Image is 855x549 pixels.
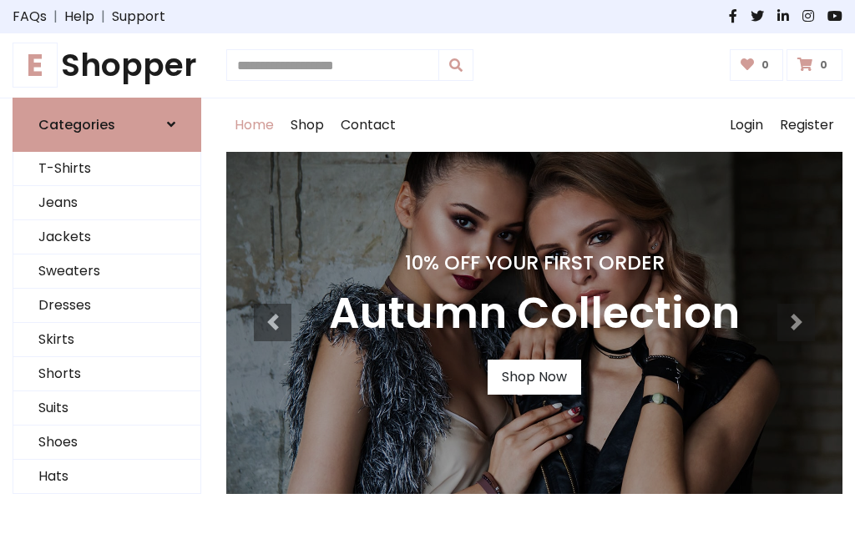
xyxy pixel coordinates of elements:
a: Dresses [13,289,200,323]
a: Categories [13,98,201,152]
h1: Shopper [13,47,201,84]
a: Login [721,98,772,152]
a: Register [772,98,842,152]
span: 0 [757,58,773,73]
a: FAQs [13,7,47,27]
a: Suits [13,391,200,426]
a: Shorts [13,357,200,391]
a: 0 [787,49,842,81]
span: 0 [816,58,832,73]
span: E [13,43,58,88]
a: Skirts [13,323,200,357]
a: Home [226,98,282,152]
a: Hats [13,460,200,494]
span: | [47,7,64,27]
a: EShopper [13,47,201,84]
a: Shop [282,98,332,152]
a: Help [64,7,94,27]
a: Sweaters [13,254,200,289]
a: Support [112,7,165,27]
a: Jackets [13,220,200,254]
a: Shop Now [488,360,581,395]
a: Contact [332,98,404,152]
a: Shoes [13,426,200,460]
a: 0 [730,49,784,81]
h4: 10% Off Your First Order [329,251,740,274]
a: Jeans [13,186,200,220]
span: | [94,7,112,27]
h3: Autumn Collection [329,288,740,340]
a: T-Shirts [13,152,200,186]
h6: Categories [38,117,115,133]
